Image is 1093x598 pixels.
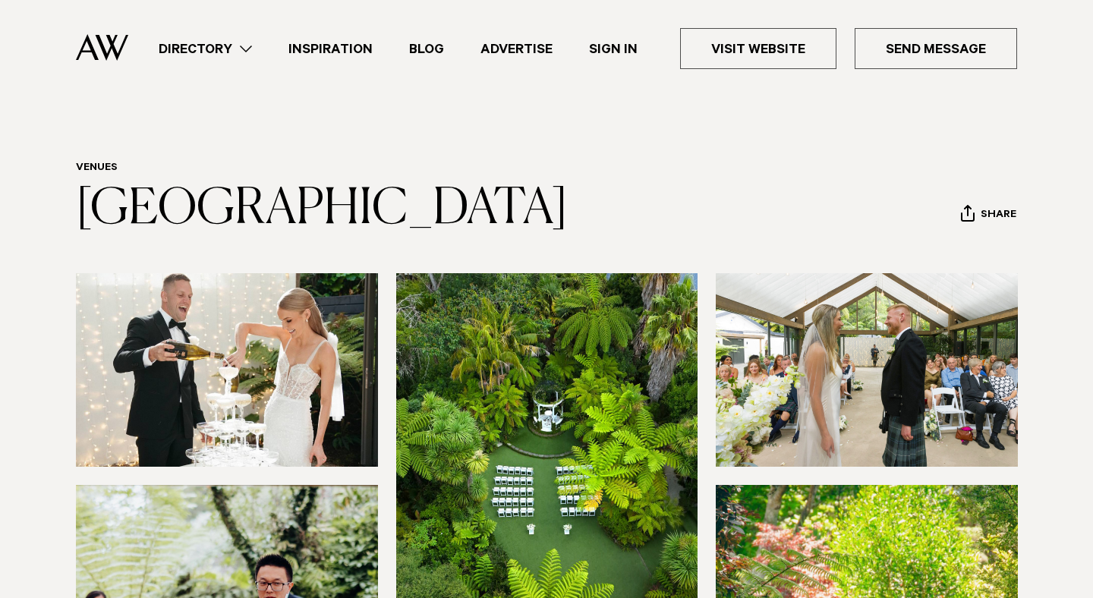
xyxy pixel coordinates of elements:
[76,162,118,175] a: Venues
[391,39,462,59] a: Blog
[270,39,391,59] a: Inspiration
[76,273,378,467] img: Champagne tower at Tui Hills
[716,273,1018,467] img: Ceremony at West Auckland venue
[462,39,571,59] a: Advertise
[981,209,1016,223] span: Share
[571,39,656,59] a: Sign In
[76,185,568,234] a: [GEOGRAPHIC_DATA]
[855,28,1017,69] a: Send Message
[140,39,270,59] a: Directory
[680,28,836,69] a: Visit Website
[76,34,128,61] img: Auckland Weddings Logo
[960,204,1017,227] button: Share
